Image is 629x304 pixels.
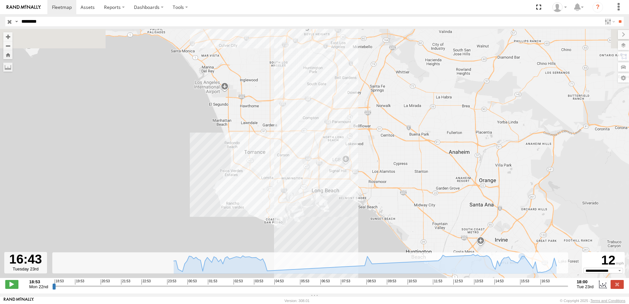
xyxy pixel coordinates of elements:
label: Search Query [14,17,19,26]
div: © Copyright 2025 - [560,299,625,303]
span: 06:53 [320,279,330,285]
label: Play/Stop [5,280,18,289]
span: 20:53 [101,279,110,285]
label: Map Settings [618,73,629,83]
span: 02:53 [234,279,243,285]
span: Mon 22nd Sep 2025 [29,284,48,289]
span: 03:53 [254,279,263,285]
button: Zoom Home [3,50,13,59]
span: 04:53 [274,279,284,285]
span: 19:53 [75,279,84,285]
span: 21:53 [121,279,130,285]
span: 11:53 [433,279,442,285]
span: 08:53 [366,279,376,285]
span: 22:53 [141,279,151,285]
span: 23:53 [167,279,176,285]
i: ? [592,2,603,13]
label: Search Filter Options [602,17,616,26]
strong: 18:00 [577,279,593,284]
a: Terms and Conditions [591,299,625,303]
span: 00:53 [188,279,197,285]
div: 12 [583,253,624,268]
span: 10:53 [408,279,417,285]
span: 15:53 [520,279,529,285]
div: Version: 308.01 [285,299,310,303]
span: 07:53 [341,279,350,285]
button: Zoom in [3,32,13,41]
label: Close [611,280,624,289]
span: 14:53 [494,279,504,285]
span: 13:53 [474,279,483,285]
span: 05:53 [300,279,309,285]
span: 12:53 [453,279,463,285]
label: Measure [3,63,13,72]
span: 16:53 [541,279,550,285]
span: 09:53 [387,279,396,285]
div: Zulema McIntosch [550,2,569,12]
span: 01:53 [208,279,217,285]
button: Zoom out [3,41,13,50]
strong: 18:53 [29,279,48,284]
img: rand-logo.svg [7,5,41,10]
a: Visit our Website [4,297,34,304]
span: Tue 23rd Sep 2025 [577,284,593,289]
span: 18:53 [55,279,64,285]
